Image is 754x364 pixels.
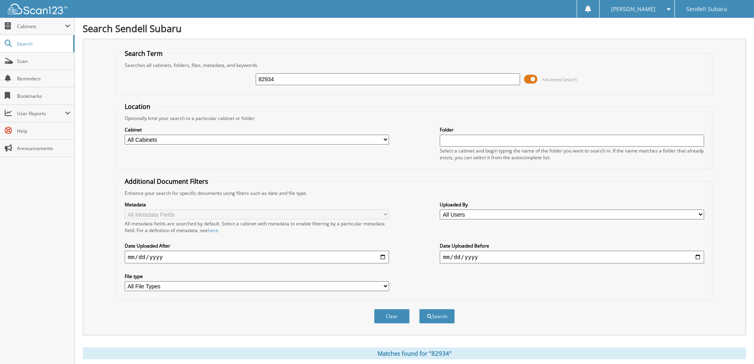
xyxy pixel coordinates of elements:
[121,102,154,111] legend: Location
[17,93,70,99] span: Bookmarks
[374,309,410,324] button: Clear
[121,190,708,196] div: Enhance your search for specific documents using filters such as date and file type.
[121,62,708,69] div: Searches all cabinets, folders, files, metadata, and keywords
[125,251,389,263] input: start
[17,58,70,65] span: Scan
[125,201,389,208] label: Metadata
[440,242,704,249] label: Date Uploaded Before
[121,49,167,58] legend: Search Term
[611,7,655,11] span: [PERSON_NAME]
[83,347,746,359] div: Matches found for "82934"
[121,177,212,186] legend: Additional Document Filters
[440,251,704,263] input: end
[542,76,577,82] span: Advanced Search
[419,309,455,324] button: Search
[17,75,70,82] span: Reminders
[125,273,389,280] label: File type
[17,23,65,30] span: Cabinets
[125,220,389,234] div: All metadata fields are searched by default. Select a cabinet with metadata to enable filtering b...
[125,126,389,133] label: Cabinet
[208,227,218,234] a: here
[17,145,70,152] span: Announcements
[8,4,67,14] img: scan123-logo-white.svg
[17,40,69,47] span: Search
[17,110,65,117] span: User Reports
[440,201,704,208] label: Uploaded By
[17,128,70,134] span: Help
[121,115,708,122] div: Optionally limit your search to a particular cabinet or folder
[125,242,389,249] label: Date Uploaded After
[440,147,704,161] div: Select a cabinet and begin typing the name of the folder you want to search in. If the name match...
[686,7,727,11] span: Sendell Subaru
[440,126,704,133] label: Folder
[83,22,746,35] h1: Search Sendell Subaru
